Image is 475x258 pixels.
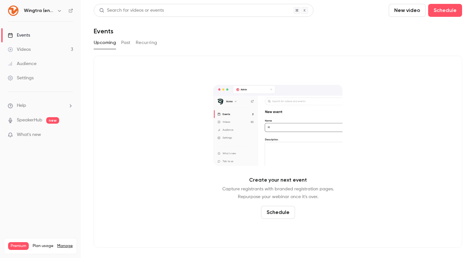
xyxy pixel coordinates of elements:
[99,7,164,14] div: Search for videos or events
[136,38,157,48] button: Recurring
[261,206,295,219] button: Schedule
[428,4,462,17] button: Schedule
[33,243,53,249] span: Plan usage
[94,38,116,48] button: Upcoming
[24,7,54,14] h6: Wingtra (english)
[8,6,18,16] img: Wingtra (english)
[8,75,34,81] div: Settings
[57,243,73,249] a: Manage
[249,176,307,184] p: Create your next event
[121,38,131,48] button: Past
[8,102,73,109] li: help-dropdown-opener
[389,4,426,17] button: New video
[17,102,26,109] span: Help
[94,27,113,35] h1: Events
[8,61,37,67] div: Audience
[8,46,31,53] div: Videos
[8,32,30,39] div: Events
[46,117,59,124] span: new
[17,131,41,138] span: What's new
[222,185,334,201] p: Capture registrants with branded registration pages. Repurpose your webinar once it's over.
[8,242,29,250] span: Premium
[65,132,73,138] iframe: Noticeable Trigger
[17,117,42,124] a: SpeakerHub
